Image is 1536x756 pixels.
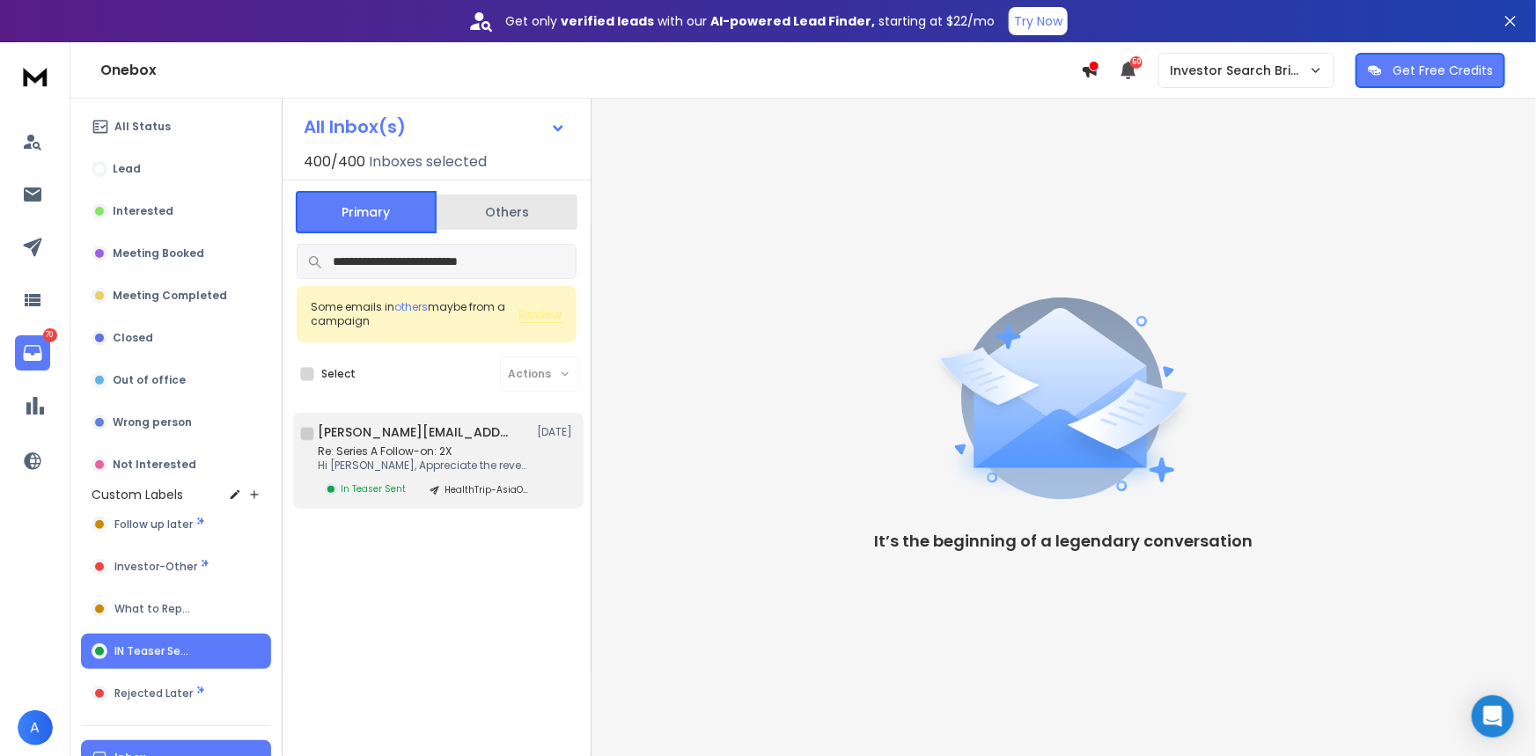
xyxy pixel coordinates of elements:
button: Lead [81,151,271,187]
button: Review [518,305,562,323]
span: Rejected Later [114,686,193,701]
button: Out of office [81,363,271,398]
span: others [394,299,428,314]
h3: Custom Labels [92,486,183,503]
strong: AI-powered Lead Finder, [710,12,875,30]
h1: Onebox [100,60,1081,81]
p: HealthTrip-AsiaOceania 3 [445,483,529,496]
button: Get Free Credits [1356,53,1505,88]
p: It’s the beginning of a legendary conversation [875,529,1253,554]
h3: Inboxes selected [369,151,487,172]
span: 50 [1130,56,1143,69]
button: A [18,710,53,745]
button: Not Interested [81,447,271,482]
h1: All Inbox(s) [304,118,406,136]
button: Primary [296,191,437,233]
p: Hi [PERSON_NAME], Appreciate the revert. Sure! Please [318,459,529,473]
button: IN Teaser Sent [81,634,271,669]
p: Closed [113,331,153,345]
p: Re: Series A Follow-on: 2X [318,444,529,459]
a: 70 [15,335,50,371]
button: Try Now [1009,7,1068,35]
p: Lead [113,162,141,176]
p: Not Interested [113,458,196,472]
strong: verified leads [561,12,654,30]
button: Follow up later [81,507,271,542]
span: Investor-Other [114,560,197,574]
p: Wrong person [113,415,192,429]
p: Interested [113,204,173,218]
span: 400 / 400 [304,151,365,172]
p: In Teaser Sent [341,482,406,495]
button: All Status [81,109,271,144]
span: IN Teaser Sent [114,644,192,658]
div: Some emails in maybe from a campaign [311,300,518,328]
p: Investor Search Brillwood [1170,62,1309,79]
button: Rejected Later [81,676,271,711]
h1: [PERSON_NAME][EMAIL_ADDRESS][DOMAIN_NAME] [318,423,511,441]
button: Meeting Completed [81,278,271,313]
button: Others [437,193,577,231]
span: Follow up later [114,517,193,532]
p: Out of office [113,373,186,387]
p: All Status [114,120,171,134]
p: Meeting Completed [113,289,227,303]
p: [DATE] [537,425,577,439]
div: Open Intercom Messenger [1472,695,1514,738]
button: All Inbox(s) [290,109,580,144]
p: Try Now [1014,12,1062,30]
p: Get only with our starting at $22/mo [505,12,995,30]
button: Interested [81,194,271,229]
span: What to Reply [114,602,190,616]
button: Meeting Booked [81,236,271,271]
p: Meeting Booked [113,246,204,261]
label: Select [321,367,356,381]
button: What to Reply [81,591,271,627]
img: logo [18,60,53,92]
button: Investor-Other [81,549,271,584]
button: Closed [81,320,271,356]
p: 70 [43,328,57,342]
button: Wrong person [81,405,271,440]
p: Get Free Credits [1393,62,1493,79]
